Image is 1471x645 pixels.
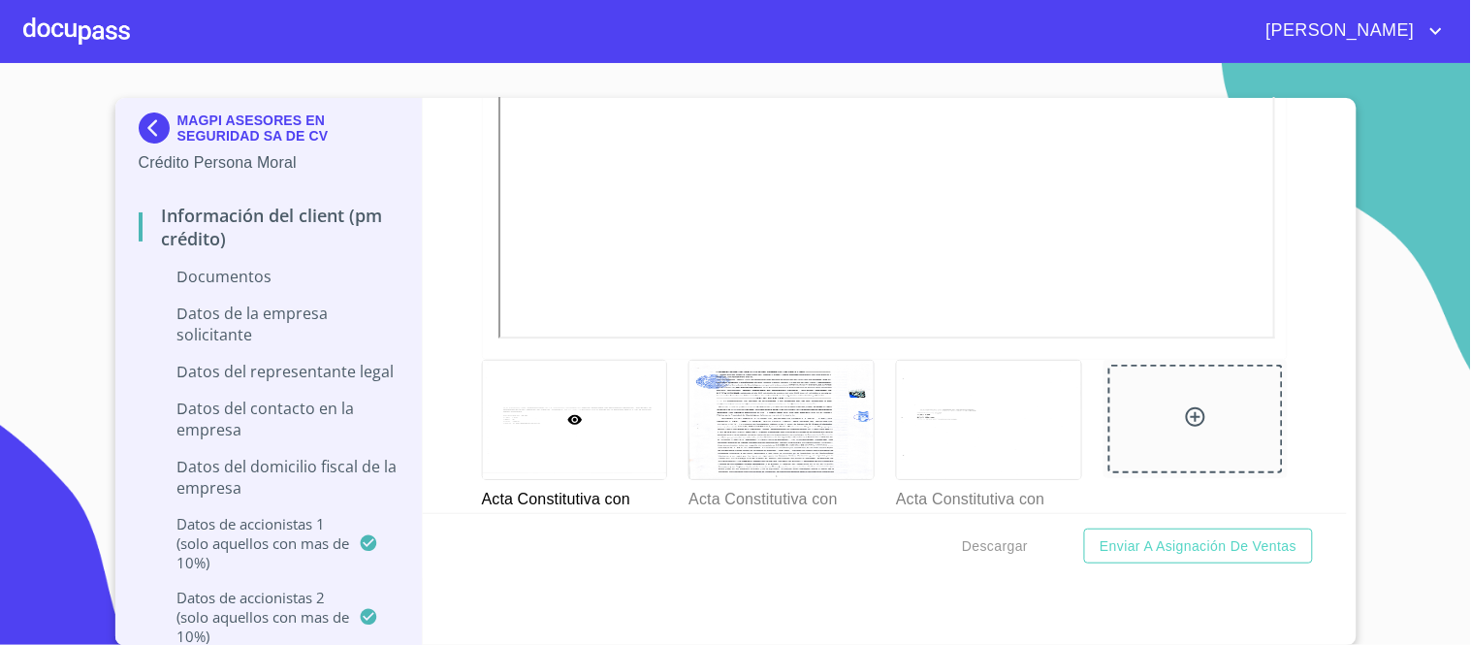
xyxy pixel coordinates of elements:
p: Datos del contacto en la empresa [139,398,400,440]
img: Docupass spot blue [139,113,177,144]
span: Enviar a Asignación de Ventas [1100,534,1296,559]
button: account of current user [1252,16,1448,47]
button: Descargar [954,529,1036,564]
p: Datos del representante legal [139,361,400,382]
div: MAGPI ASESORES EN SEGURIDAD SA DE CV [139,113,400,151]
p: Acta Constitutiva con poderes [688,480,873,534]
img: Acta Constitutiva con poderes [689,361,874,478]
p: Información del Client (PM crédito) [139,204,400,250]
p: Documentos [139,266,400,287]
p: Datos de la empresa solicitante [139,303,400,345]
button: Enviar a Asignación de Ventas [1084,529,1312,564]
p: Datos de accionistas 1 (solo aquellos con mas de 10%) [139,514,360,572]
span: Descargar [962,534,1028,559]
p: Acta Constitutiva con poderes [482,480,666,534]
p: MAGPI ASESORES EN SEGURIDAD SA DE CV [177,113,400,144]
p: Crédito Persona Moral [139,151,400,175]
img: Acta Constitutiva con poderes [897,361,1081,478]
p: Acta Constitutiva con poderes [896,480,1080,534]
span: [PERSON_NAME] [1252,16,1424,47]
p: Datos del domicilio fiscal de la empresa [139,456,400,499]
